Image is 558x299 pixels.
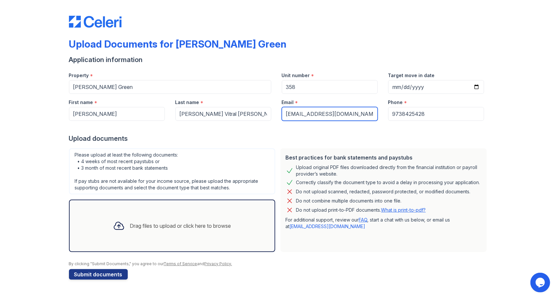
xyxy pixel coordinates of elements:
[388,99,403,106] label: Phone
[296,179,480,186] div: Correctly classify the document type to avoid a delay in processing your application.
[69,99,93,106] label: First name
[296,188,471,196] div: Do not upload scanned, redacted, password protected, or modified documents.
[69,134,489,143] div: Upload documents
[175,99,199,106] label: Last name
[359,217,368,223] a: FAQ
[205,261,232,266] a: Privacy Policy.
[296,207,426,213] p: Do not upload print-to-PDF documents.
[130,222,231,230] div: Drag files to upload or click here to browse
[388,72,435,79] label: Target move in date
[69,148,275,194] div: Please upload at least the following documents: • 4 weeks of most recent paystubs or • 3 month of...
[282,99,294,106] label: Email
[286,217,481,230] p: For additional support, review our , start a chat with us below, or email us at
[69,38,287,50] div: Upload Documents for [PERSON_NAME] Green
[69,55,489,64] div: Application information
[69,269,128,280] button: Submit documents
[296,164,481,177] div: Upload original PDF files downloaded directly from the financial institution or payroll provider’...
[290,224,366,229] a: [EMAIL_ADDRESS][DOMAIN_NAME]
[286,154,481,161] div: Best practices for bank statements and paystubs
[296,197,402,205] div: Do not combine multiple documents into one file.
[69,261,489,267] div: By clicking "Submit Documents," you agree to our and
[164,261,197,266] a: Terms of Service
[282,72,310,79] label: Unit number
[381,207,426,213] a: What is print-to-pdf?
[530,273,551,292] iframe: chat widget
[69,16,122,28] img: CE_Logo_Blue-a8612792a0a2168367f1c8372b55b34899dd931a85d93a1a3d3e32e68fde9ad4.png
[69,72,89,79] label: Property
